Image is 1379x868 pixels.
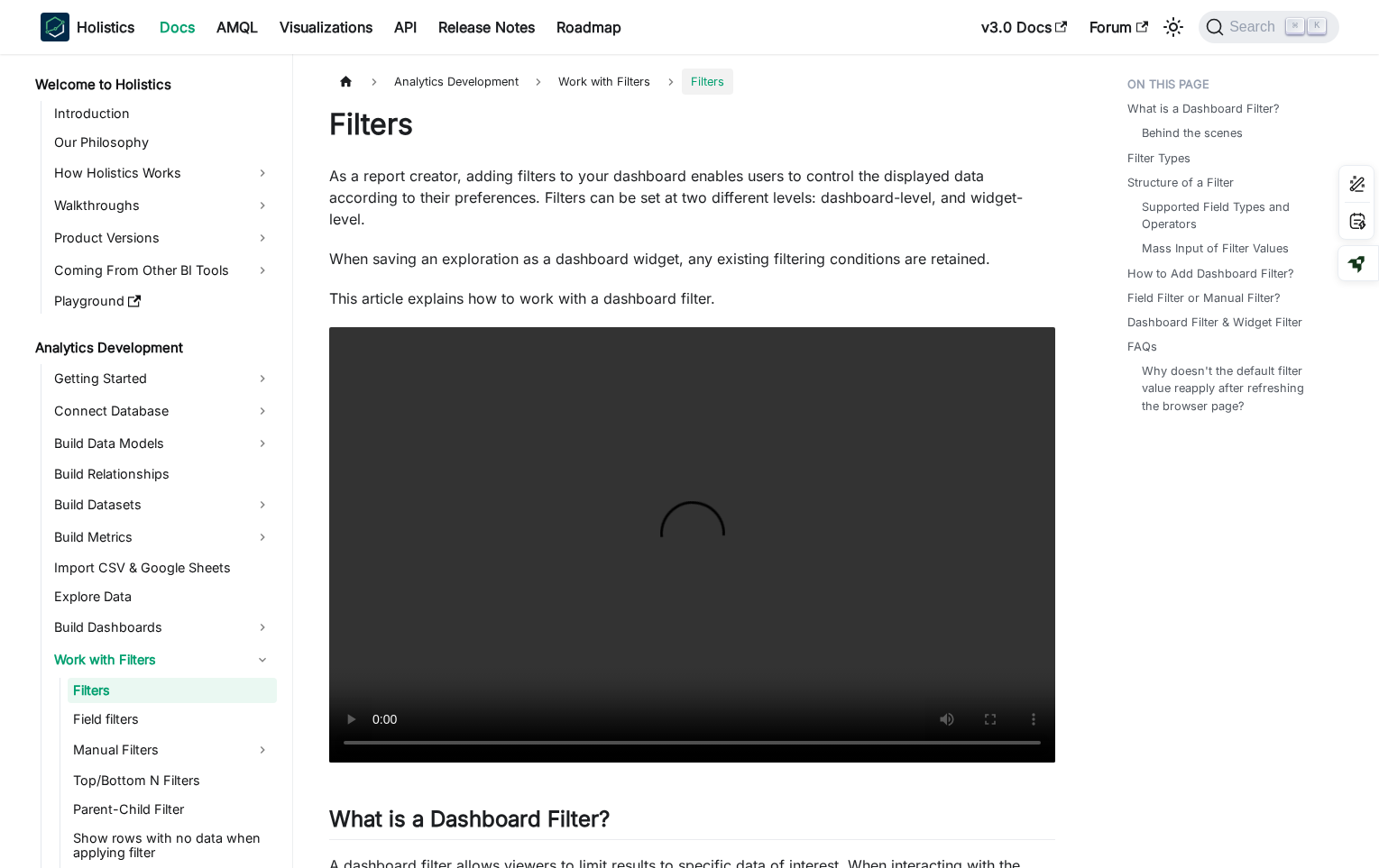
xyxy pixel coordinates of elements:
[1224,19,1286,35] span: Search
[77,16,134,38] b: Holistics
[41,13,69,41] img: Holistics
[1127,289,1281,306] a: Field Filter or Manual Filter?
[383,13,427,41] a: API
[1079,13,1159,41] a: Forum
[30,72,277,97] a: Welcome to Holistics
[49,490,277,519] a: Build Datasets
[1127,338,1157,355] a: FAQs
[1127,100,1280,117] a: What is a Dashboard Filter?
[49,523,277,552] a: Build Metrics
[1127,174,1234,191] a: Structure of a Filter
[546,13,632,41] a: Roadmap
[329,69,1055,95] nav: Breadcrumbs
[49,397,277,425] a: Connect Database
[49,101,277,126] a: Introduction
[329,288,1055,309] p: This article explains how to work with a dashboard filter.
[1199,11,1338,43] button: Search (Command+K)
[427,13,546,41] a: Release Notes
[49,584,277,609] a: Explore Data
[68,678,277,703] a: Filters
[30,335,277,361] a: Analytics Development
[206,13,269,41] a: AMQL
[68,707,277,732] a: Field filters
[149,13,206,41] a: Docs
[49,461,277,487] a: Build Relationships
[49,429,277,458] a: Build Data Models
[1142,240,1289,257] a: Mass Input of Filter Values
[1127,314,1302,331] a: Dashboard Filter & Widget Filter
[68,768,277,793] a: Top/Bottom N Filters
[329,806,1055,840] h2: What is a Dashboard Filter?
[329,327,1055,763] video: Your browser does not support embedding video, but you can .
[68,797,277,822] a: Parent-Child Filter
[49,191,277,220] a: Walkthroughs
[1142,362,1321,415] a: Why doesn't the default filter value reapply after refreshing the browser page?
[1127,150,1191,167] a: Filter Types
[49,555,277,580] a: Import CSV & Google Sheets
[68,736,277,764] a: Manual Filters
[549,69,659,95] span: Work with Filters
[1127,265,1294,282] a: How to Add Dashboard Filter?
[329,165,1055,230] p: As a report creator, adding filters to your dashboard enables users to control the displayed data...
[23,54,293,868] nav: Docs sidebar
[329,69,363,95] a: Home page
[329,106,1055,142] h1: Filters
[1286,18,1304,34] kbd: ⌘
[970,13,1079,41] a: v3.0 Docs
[49,288,277,314] a: Playground
[269,13,383,41] a: Visualizations
[49,224,277,252] a: Product Versions
[49,159,277,187] a: How Holistics Works
[49,645,277,674] a: Work with Filters
[49,364,277,393] a: Getting Started
[329,248,1055,270] p: When saving an exploration as a dashboard widget, any existing filtering conditions are retained.
[682,69,733,95] span: Filters
[68,826,277,865] a: Show rows with no data when applying filter
[1159,13,1188,41] button: Switch between dark and light mode (currently light mode)
[41,13,134,41] a: HolisticsHolistics
[49,256,277,285] a: Coming From Other BI Tools
[385,69,528,95] span: Analytics Development
[1142,198,1321,233] a: Supported Field Types and Operators
[1142,124,1243,142] a: Behind the scenes
[49,613,277,642] a: Build Dashboards
[1308,18,1326,34] kbd: K
[49,130,277,155] a: Our Philosophy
